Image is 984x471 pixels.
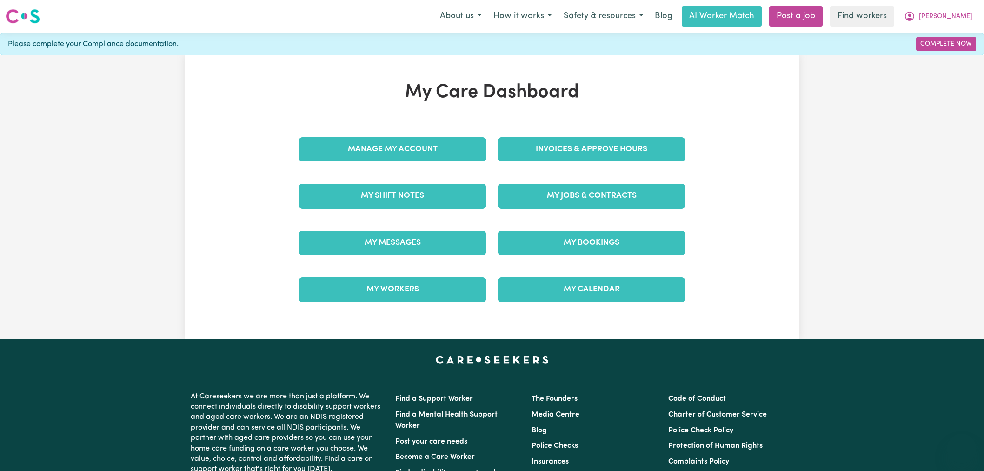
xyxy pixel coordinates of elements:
a: Complaints Policy [668,458,729,465]
a: Post a job [769,6,823,27]
button: Safety & resources [558,7,649,26]
a: My Bookings [498,231,685,255]
h1: My Care Dashboard [293,81,691,104]
button: How it works [487,7,558,26]
a: Insurances [532,458,569,465]
a: My Jobs & Contracts [498,184,685,208]
a: My Messages [299,231,486,255]
span: Please complete your Compliance documentation. [8,39,179,50]
img: Careseekers logo [6,8,40,25]
a: Careseekers logo [6,6,40,27]
a: Police Check Policy [668,427,733,434]
span: [PERSON_NAME] [919,12,972,22]
a: Blog [649,6,678,27]
a: The Founders [532,395,578,403]
a: My Calendar [498,277,685,302]
a: Manage My Account [299,137,486,161]
a: Post your care needs [395,438,467,445]
a: Protection of Human Rights [668,442,763,450]
a: Code of Conduct [668,395,726,403]
button: About us [434,7,487,26]
a: Charter of Customer Service [668,411,767,418]
a: Police Checks [532,442,578,450]
a: AI Worker Match [682,6,762,27]
a: My Shift Notes [299,184,486,208]
a: Blog [532,427,547,434]
a: My Workers [299,277,486,302]
iframe: Button to launch messaging window [947,434,977,464]
a: Complete Now [916,37,976,51]
a: Find workers [830,6,894,27]
a: Careseekers home page [436,356,549,363]
a: Become a Care Worker [395,453,475,461]
a: Invoices & Approve Hours [498,137,685,161]
a: Media Centre [532,411,579,418]
button: My Account [898,7,978,26]
a: Find a Mental Health Support Worker [395,411,498,430]
a: Find a Support Worker [395,395,473,403]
